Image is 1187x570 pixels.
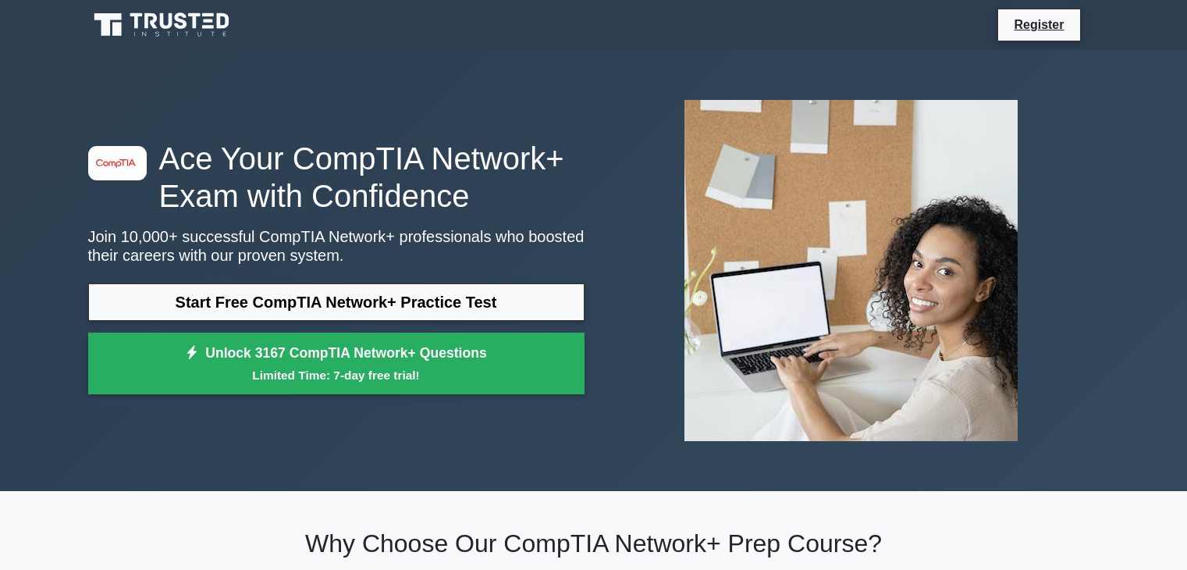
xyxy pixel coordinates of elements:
a: Start Free CompTIA Network+ Practice Test [88,283,585,321]
a: Unlock 3167 CompTIA Network+ QuestionsLimited Time: 7-day free trial! [88,333,585,395]
p: Join 10,000+ successful CompTIA Network+ professionals who boosted their careers with our proven ... [88,227,585,265]
small: Limited Time: 7-day free trial! [108,366,565,384]
a: Register [1004,15,1073,34]
h1: Ace Your CompTIA Network+ Exam with Confidence [88,140,585,215]
h2: Why Choose Our CompTIA Network+ Prep Course? [88,529,1100,558]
